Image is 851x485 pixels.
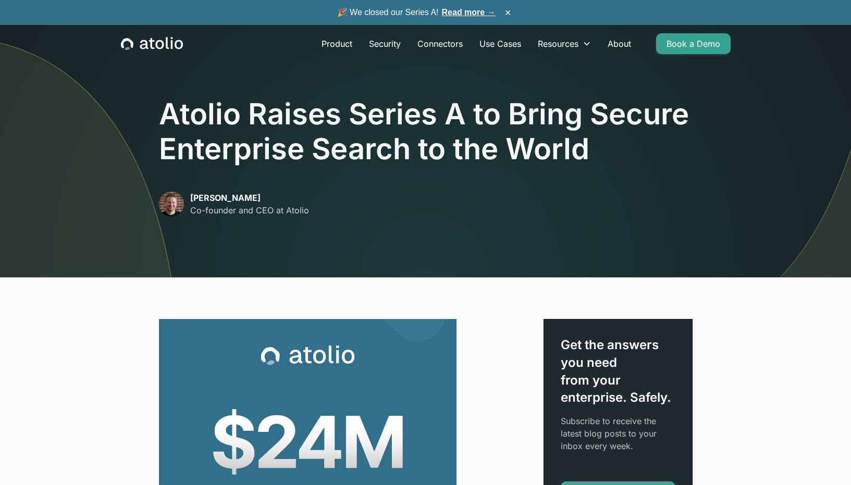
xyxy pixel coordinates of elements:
a: About [599,33,639,54]
p: Co-founder and CEO at Atolio [190,204,309,216]
span: 🎉 We closed our Series A! [337,6,496,19]
a: Product [313,33,361,54]
h1: Atolio Raises Series A to Bring Secure Enterprise Search to the World [159,97,693,167]
a: Read more → [442,8,496,17]
a: Security [361,33,409,54]
a: home [121,37,183,50]
button: × [502,7,514,18]
div: Resources [538,37,578,50]
a: Connectors [409,33,471,54]
a: Book a Demo [656,33,731,54]
p: Subscribe to receive the latest blog posts to your inbox every week. [561,415,675,452]
a: Use Cases [471,33,529,54]
div: Get the answers you need from your enterprise. Safely. [561,336,675,406]
p: [PERSON_NAME] [190,192,309,204]
div: Resources [529,33,599,54]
